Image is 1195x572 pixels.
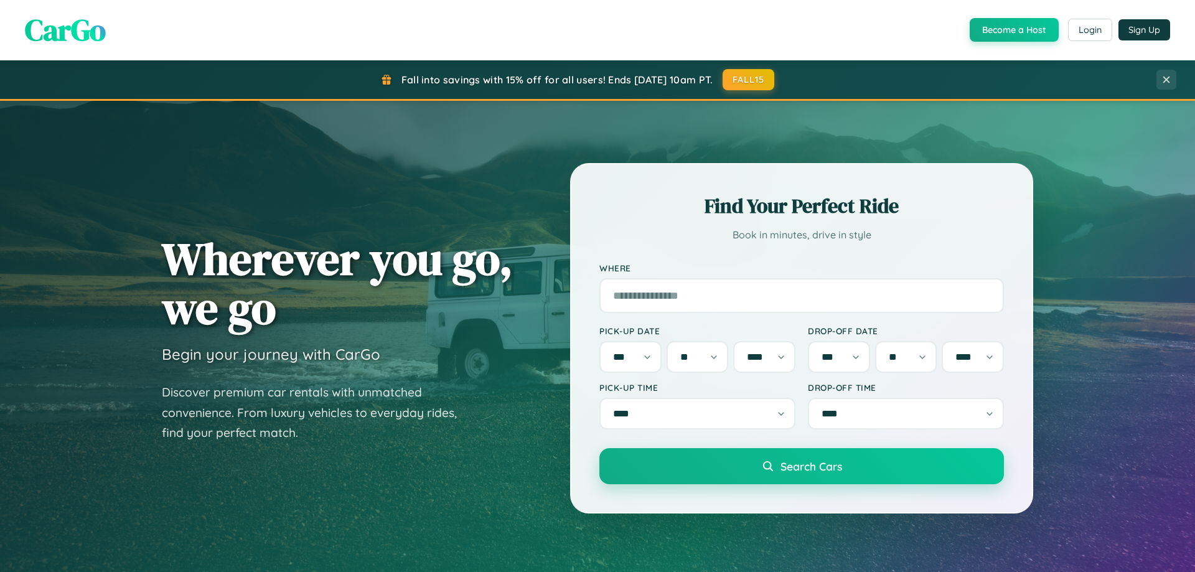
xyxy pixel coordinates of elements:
h2: Find Your Perfect Ride [599,192,1004,220]
button: Sign Up [1118,19,1170,40]
label: Drop-off Time [808,382,1004,393]
label: Drop-off Date [808,326,1004,336]
label: Where [599,263,1004,273]
span: Search Cars [780,459,842,473]
span: Fall into savings with 15% off for all users! Ends [DATE] 10am PT. [401,73,713,86]
label: Pick-up Date [599,326,795,336]
h1: Wherever you go, we go [162,234,513,332]
h3: Begin your journey with CarGo [162,345,380,363]
label: Pick-up Time [599,382,795,393]
button: Login [1068,19,1112,41]
span: CarGo [25,9,106,50]
p: Book in minutes, drive in style [599,226,1004,244]
p: Discover premium car rentals with unmatched convenience. From luxury vehicles to everyday rides, ... [162,382,473,443]
button: FALL15 [723,69,775,90]
button: Become a Host [970,18,1059,42]
button: Search Cars [599,448,1004,484]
